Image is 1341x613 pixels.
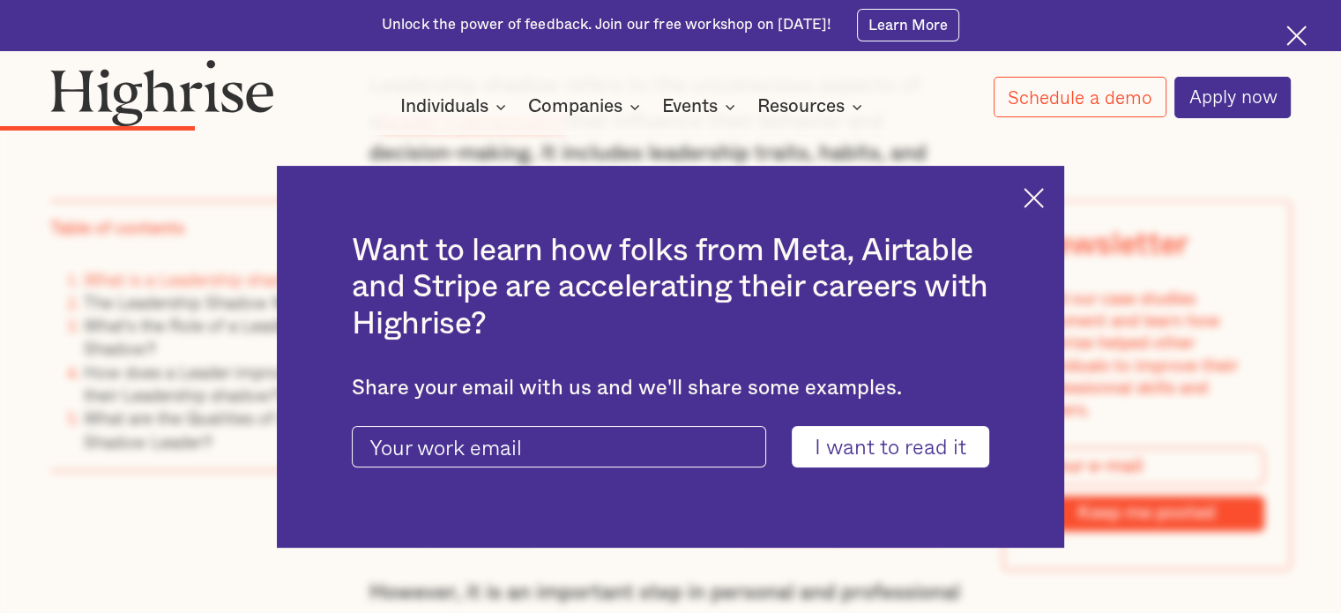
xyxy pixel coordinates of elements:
[528,96,622,117] div: Companies
[757,96,868,117] div: Resources
[400,96,511,117] div: Individuals
[662,96,741,117] div: Events
[857,9,960,41] a: Learn More
[352,426,766,468] input: Your work email
[382,15,831,35] div: Unlock the power of feedback. Join our free workshop on [DATE]!
[50,59,274,127] img: Highrise logo
[757,96,845,117] div: Resources
[400,96,488,117] div: Individuals
[1024,188,1044,208] img: Cross icon
[352,426,988,468] form: current-ascender-blog-article-modal-form
[1174,77,1291,118] a: Apply now
[792,426,989,468] input: I want to read it
[352,376,988,400] div: Share your email with us and we'll share some examples.
[1286,26,1307,46] img: Cross icon
[528,96,645,117] div: Companies
[352,233,988,342] h2: Want to learn how folks from Meta, Airtable and Stripe are accelerating their careers with Highrise?
[662,96,718,117] div: Events
[994,77,1166,117] a: Schedule a demo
